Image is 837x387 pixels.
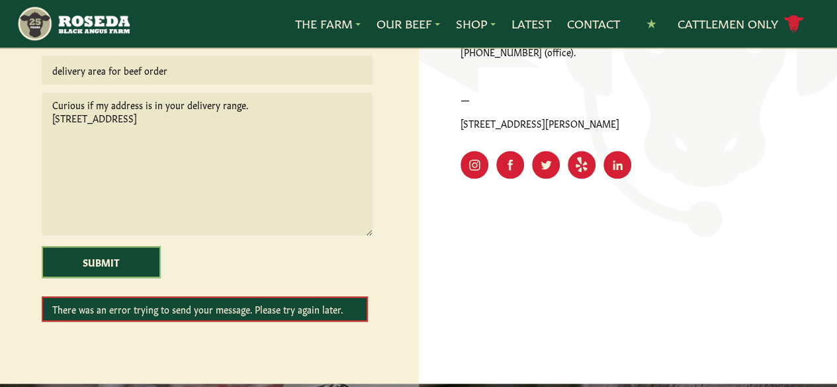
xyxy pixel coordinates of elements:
a: Latest [511,15,551,32]
a: Visit Our Facebook Page [496,151,524,179]
p: — [461,93,795,106]
input: Submit [42,246,161,278]
a: Visit Our Yelp Page [568,151,595,179]
a: Cattlemen Only [678,13,805,36]
a: Visit Our Instagram Page [461,151,488,179]
a: Visit Our LinkedIn Page [603,151,631,179]
a: Our Beef [376,15,440,32]
a: Contact [567,15,620,32]
p: [STREET_ADDRESS][PERSON_NAME] [461,116,795,130]
a: Visit Our Twitter Page [532,151,560,179]
a: The Farm [295,15,361,32]
img: https://roseda.com/wp-content/uploads/2021/05/roseda-25-header.png [17,5,130,42]
a: Shop [456,15,496,32]
input: Subject* [42,56,373,85]
div: There was an error trying to send your message. Please try again later. [42,296,368,322]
